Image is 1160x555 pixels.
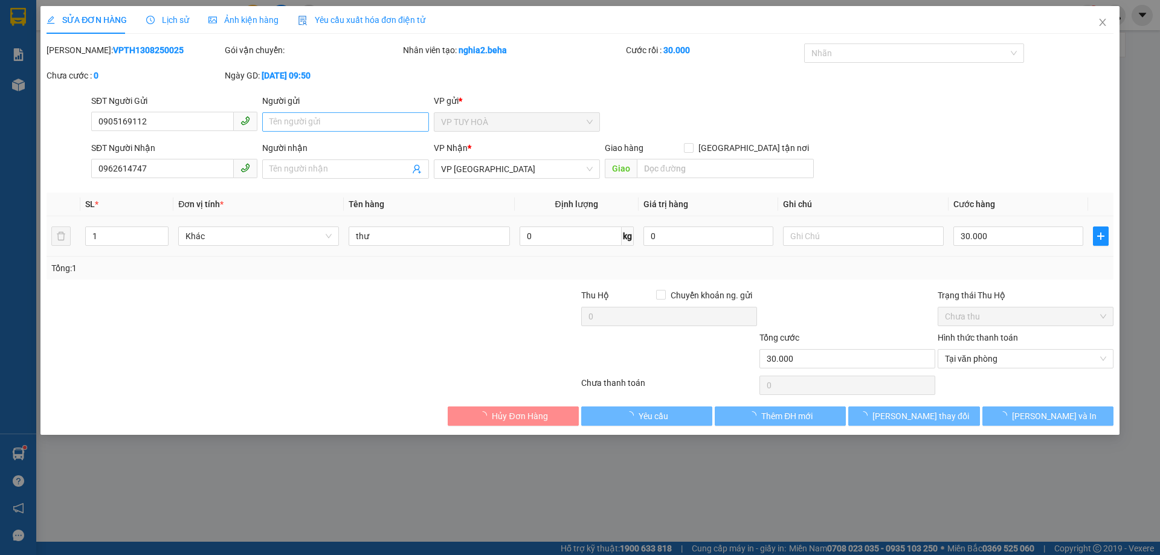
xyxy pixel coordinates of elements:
span: VP Nhận [434,143,468,153]
span: phone [240,163,250,173]
span: loading [859,411,872,420]
span: Chưa thu [945,307,1106,326]
b: 0 [94,71,98,80]
span: [PERSON_NAME] thay đổi [872,409,969,423]
span: Tên hàng [349,199,384,209]
span: clock-circle [146,16,155,24]
span: picture [208,16,217,24]
span: Ảnh kiện hàng [208,15,279,25]
b: [DATE] 09:50 [262,71,311,80]
span: Thêm ĐH mới [761,409,813,423]
span: loading [999,411,1012,420]
th: Ghi chú [778,193,949,216]
span: loading [478,411,492,420]
span: close [1098,18,1107,27]
span: VP TUY HOÀ [441,113,593,131]
span: Giá trị hàng [643,199,688,209]
span: Chuyển khoản ng. gửi [666,289,757,302]
div: [PERSON_NAME]: [47,43,222,57]
button: [PERSON_NAME] thay đổi [848,406,979,426]
span: Định lượng [555,199,598,209]
div: Nhân viên tạo: [403,43,623,57]
button: Yêu cầu [581,406,712,426]
span: [PERSON_NAME] [135,33,230,46]
span: Giao [605,159,637,178]
span: Yêu cầu [639,409,668,423]
button: delete [51,226,71,246]
label: Hình thức thanh toán [938,333,1018,342]
span: kg [622,226,634,246]
span: Tại văn phòng [945,350,1106,368]
span: loading [748,411,761,420]
span: Lịch sử [146,15,189,25]
span: Cước hàng [953,199,995,209]
div: VP gửi [434,94,600,107]
span: Đơn vị tính [178,199,224,209]
div: Trạng thái Thu Hộ [938,289,1113,302]
span: edit [47,16,55,24]
span: SỬA ĐƠN HÀNG [47,15,127,25]
span: loading [625,411,639,420]
b: nghia2.beha [459,45,507,55]
div: Chưa thanh toán [580,376,758,397]
div: Cước rồi : [626,43,802,57]
span: VP ĐẮK LẮK [441,160,593,178]
button: Hủy Đơn Hàng [448,406,579,426]
span: Yêu cầu xuất hóa đơn điện tử [298,15,425,25]
b: 30.000 [663,45,690,55]
span: plus [1094,231,1108,241]
span: Thời gian : - Nhân viên nhận hàng : [45,20,320,46]
span: Khác [185,227,332,245]
span: Thu Hộ [581,290,609,300]
div: Người nhận [262,141,428,155]
b: VPTH1308250025 [113,45,184,55]
div: SĐT Người Gửi [91,94,257,107]
button: plus [1093,226,1109,246]
div: Gói vận chuyển: [225,43,401,57]
span: Giao hàng [605,143,643,153]
button: [PERSON_NAME] và In [982,406,1113,426]
button: Thêm ĐH mới [715,406,846,426]
span: 09:50:05 [DATE] [106,20,192,33]
span: Tổng cước [759,333,799,342]
span: user-add [412,164,422,174]
span: phone [240,116,250,126]
input: Ghi Chú [783,226,944,246]
div: Tổng: 1 [51,261,448,275]
span: [PERSON_NAME] và In [1012,409,1097,423]
div: SĐT Người Nhận [91,141,257,155]
div: Ngày GD: [225,69,401,82]
img: icon [298,16,308,25]
div: Người gửi [262,94,428,107]
div: Chưa cước : [47,69,222,82]
input: VD: Bàn, Ghế [349,226,509,246]
input: Dọc đường [637,159,814,178]
button: Close [1086,6,1120,40]
span: Hủy Đơn Hàng [492,409,547,423]
span: [GEOGRAPHIC_DATA] tận nơi [694,141,814,155]
span: SL [85,199,95,209]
